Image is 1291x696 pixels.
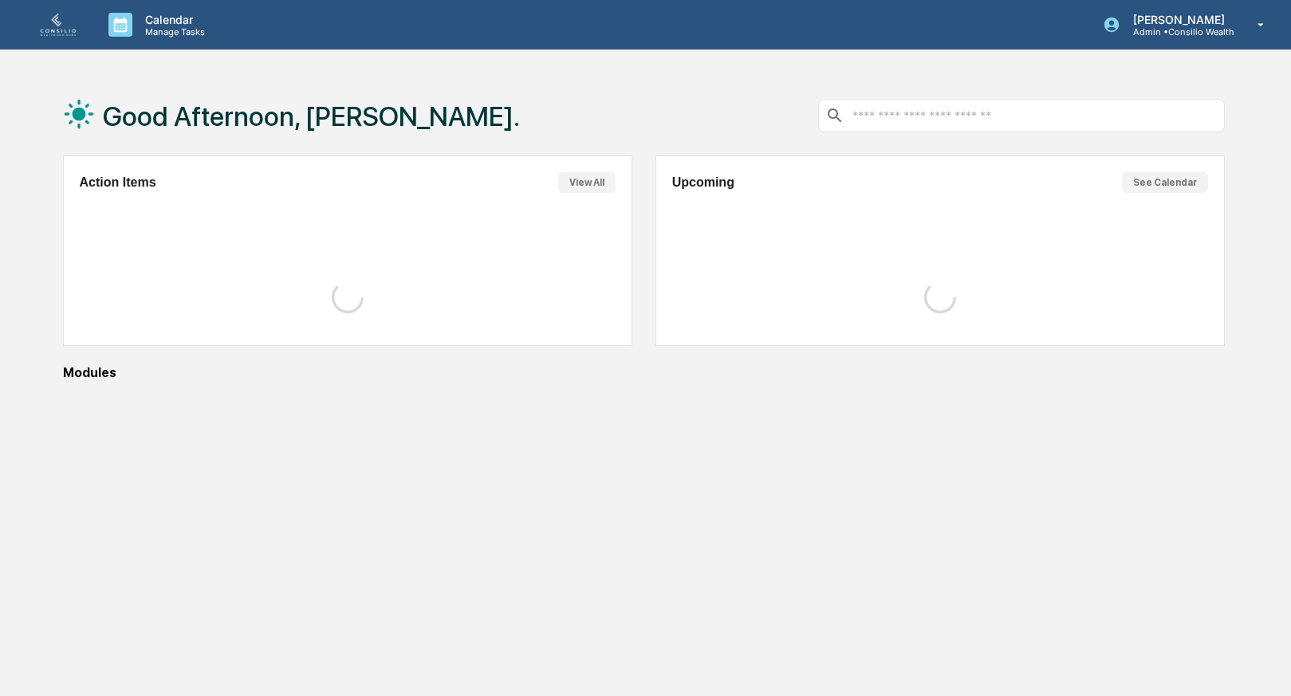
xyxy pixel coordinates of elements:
button: See Calendar [1122,172,1208,193]
p: Manage Tasks [132,26,213,37]
img: logo [38,14,77,37]
p: Calendar [132,13,213,26]
div: Modules [63,365,1225,380]
h2: Upcoming [672,175,734,190]
h1: Good Afternoon, [PERSON_NAME]. [103,100,520,132]
p: [PERSON_NAME] [1120,13,1234,26]
button: View All [558,172,616,193]
h2: Action Items [80,175,156,190]
p: Admin • Consilio Wealth [1120,26,1234,37]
